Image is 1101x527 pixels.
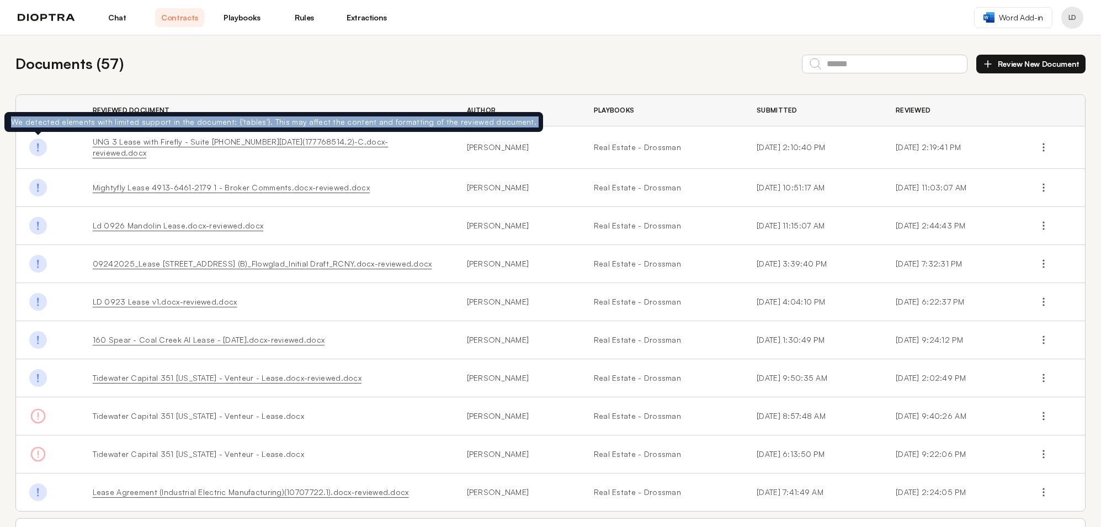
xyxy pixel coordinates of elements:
[454,321,581,359] td: [PERSON_NAME]
[882,169,1022,207] td: [DATE] 11:03:07 AM
[594,296,730,307] a: Real Estate - Drossman
[743,95,882,126] th: Submitted
[93,221,263,230] a: Ld 0926 Mandolin Lease.docx-reviewed.docx
[29,255,47,273] img: Done
[454,435,581,473] td: [PERSON_NAME]
[29,179,47,196] img: Done
[454,473,581,512] td: [PERSON_NAME]
[1061,7,1083,29] button: Profile menu
[18,14,75,22] img: logo
[983,12,994,23] img: word
[93,373,361,382] a: Tidewater Capital 351 [US_STATE] - Venteur - Lease.docx-reviewed.docx
[342,8,391,27] a: Extractions
[93,411,304,420] span: Tidewater Capital 351 [US_STATE] - Venteur - Lease.docx
[280,8,329,27] a: Rules
[93,259,432,268] a: 09242025_Lease [STREET_ADDRESS] (B)_Flowglad_Initial Draft_RCNY.docx-reviewed.docx
[743,207,882,245] td: [DATE] 11:15:07 AM
[454,397,581,435] td: [PERSON_NAME]
[976,55,1086,73] button: Review New Document
[743,359,882,397] td: [DATE] 9:50:35 AM
[454,126,581,169] td: [PERSON_NAME]
[581,95,743,126] th: Playbooks
[882,321,1022,359] td: [DATE] 9:24:12 PM
[882,95,1022,126] th: Reviewed
[882,245,1022,283] td: [DATE] 7:32:31 PM
[594,487,730,498] a: Real Estate - Drossman
[79,95,454,126] th: Reviewed Document
[743,397,882,435] td: [DATE] 8:57:48 AM
[93,487,409,497] a: Lease Agreement (Industrial Electric Manufacturing)(10707722.1).docx-reviewed.docx
[743,245,882,283] td: [DATE] 3:39:40 PM
[29,217,47,235] img: Done
[743,473,882,512] td: [DATE] 7:41:49 AM
[29,139,47,156] img: Done
[217,8,267,27] a: Playbooks
[594,142,730,153] a: Real Estate - Drossman
[882,473,1022,512] td: [DATE] 2:24:05 PM
[93,449,304,459] span: Tidewater Capital 351 [US_STATE] - Venteur - Lease.docx
[29,369,47,387] img: Done
[93,335,325,344] a: 160 Spear - Coal Creek AI Lease - [DATE].docx-reviewed.docx
[743,169,882,207] td: [DATE] 10:51:17 AM
[594,182,730,193] a: Real Estate - Drossman
[454,95,581,126] th: Author
[93,8,142,27] a: Chat
[882,359,1022,397] td: [DATE] 2:02:49 PM
[29,293,47,311] img: Done
[454,283,581,321] td: [PERSON_NAME]
[454,245,581,283] td: [PERSON_NAME]
[594,411,730,422] a: Real Estate - Drossman
[743,283,882,321] td: [DATE] 4:04:10 PM
[594,449,730,460] a: Real Estate - Drossman
[882,397,1022,435] td: [DATE] 9:40:26 AM
[594,220,730,231] a: Real Estate - Drossman
[594,372,730,384] a: Real Estate - Drossman
[93,137,389,157] a: UNG 3 Lease with Firefly - Suite [PHONE_NUMBER][DATE](177768514.2)-C.docx-reviewed.docx
[999,12,1043,23] span: Word Add-in
[454,169,581,207] td: [PERSON_NAME]
[594,258,730,269] a: Real Estate - Drossman
[155,8,204,27] a: Contracts
[882,207,1022,245] td: [DATE] 2:44:43 PM
[882,435,1022,473] td: [DATE] 9:22:06 PM
[743,435,882,473] td: [DATE] 6:13:50 PM
[11,116,536,127] div: We detected elements with limited support in the document: {'tables'}. This may affect the conten...
[454,359,581,397] td: [PERSON_NAME]
[15,53,124,74] h2: Documents ( 57 )
[743,321,882,359] td: [DATE] 1:30:49 PM
[882,283,1022,321] td: [DATE] 6:22:37 PM
[93,183,370,192] a: Mightyfly Lease 4913-6461-2179 1 - Broker Comments.docx-reviewed.docx
[29,483,47,501] img: Done
[29,331,47,349] img: Done
[93,297,237,306] a: LD 0923 Lease v1.docx-reviewed.docx
[594,334,730,345] a: Real Estate - Drossman
[454,207,581,245] td: [PERSON_NAME]
[882,126,1022,169] td: [DATE] 2:19:41 PM
[974,7,1052,28] a: Word Add-in
[743,126,882,169] td: [DATE] 2:10:40 PM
